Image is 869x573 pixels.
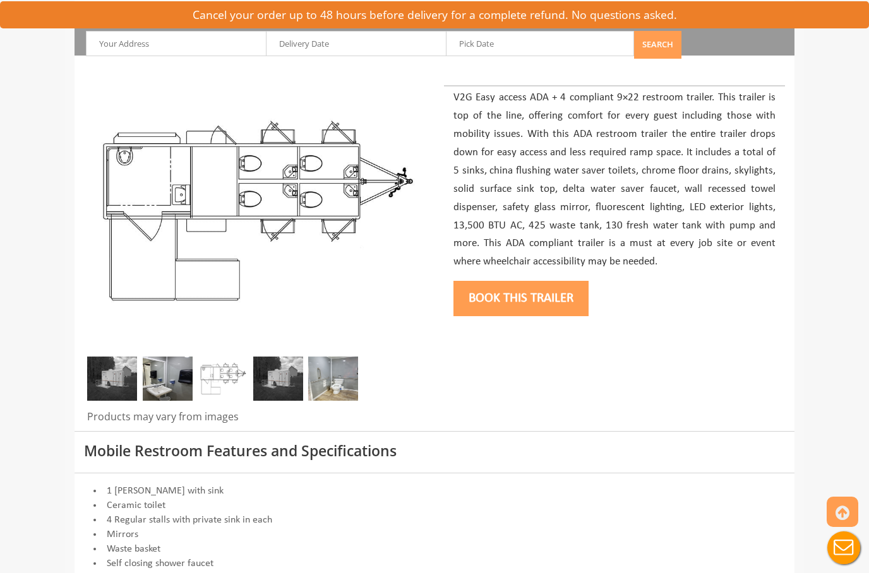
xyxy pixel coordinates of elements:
img: An outside photo of ADA + 4 Station Trailer [87,357,137,401]
li: Ceramic toilet [84,499,785,513]
li: 4 Regular stalls with private sink in each [84,513,785,528]
button: Book this trailer [453,281,589,316]
li: Mirrors [84,528,785,542]
img: Restroom Trailer [308,357,358,401]
img: An outside photo of ADA + 4 Station Trailer [253,357,303,401]
button: Live Chat [818,523,869,573]
li: Self closing shower faucet [84,557,785,571]
input: Pick Date [446,31,634,56]
button: Search [634,31,681,59]
li: 1 [PERSON_NAME] with sink [84,484,785,499]
p: V2G Easy access ADA + 4 compliant 9×22 restroom trailer. This trailer is top of the line, offerin... [453,89,776,271]
input: Delivery Date [266,31,454,56]
h3: Mobile Restroom Features and Specifications [84,443,785,459]
div: Products may vary from images [84,410,425,431]
img: Floor plan of ADA plus 4 trailer [198,357,248,401]
li: Waste basket [84,542,785,557]
img: Sink Portable Trailer [143,357,193,401]
input: Your Address [86,31,274,56]
img: An outside photo of ADA + 4 Station Trailer [84,85,425,338]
